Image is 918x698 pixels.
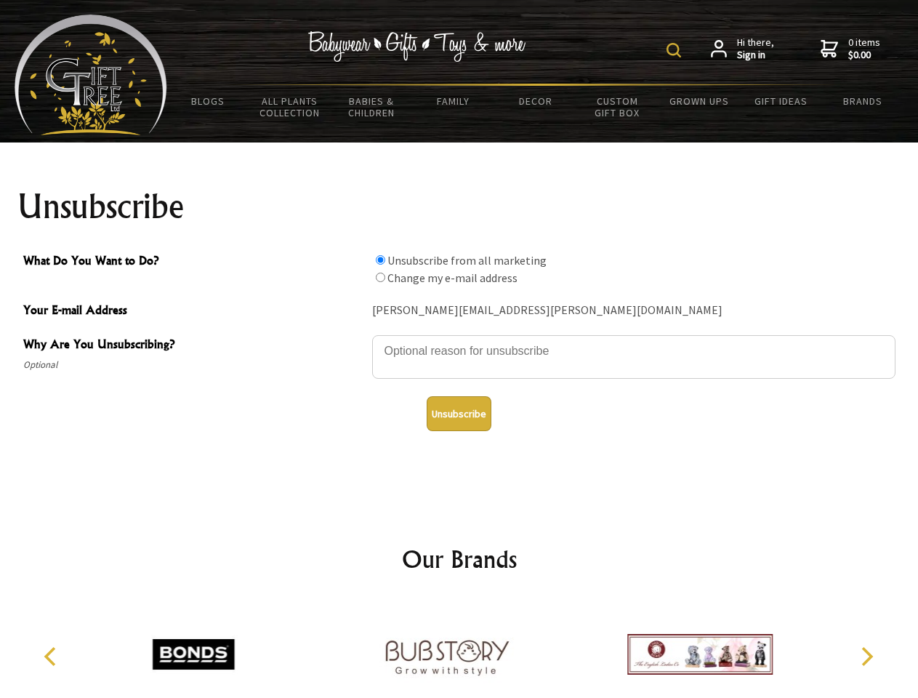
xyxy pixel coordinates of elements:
input: What Do You Want to Do? [376,273,385,282]
button: Unsubscribe [427,396,491,431]
span: Optional [23,356,365,374]
h1: Unsubscribe [17,189,901,224]
span: What Do You Want to Do? [23,252,365,273]
a: Hi there,Sign in [711,36,774,62]
strong: $0.00 [848,49,880,62]
a: Custom Gift Box [576,86,659,128]
span: 0 items [848,36,880,62]
a: 0 items$0.00 [821,36,880,62]
label: Unsubscribe from all marketing [387,253,547,268]
div: [PERSON_NAME][EMAIL_ADDRESS][PERSON_NAME][DOMAIN_NAME] [372,300,895,322]
span: Your E-mail Address [23,301,365,322]
label: Change my e-mail address [387,270,518,285]
input: What Do You Want to Do? [376,255,385,265]
span: Why Are You Unsubscribing? [23,335,365,356]
img: product search [667,43,681,57]
a: Grown Ups [658,86,740,116]
a: BLOGS [167,86,249,116]
a: Decor [494,86,576,116]
img: Babywear - Gifts - Toys & more [308,31,526,62]
a: Babies & Children [331,86,413,128]
h2: Our Brands [29,542,890,577]
a: All Plants Collection [249,86,331,128]
a: Family [413,86,495,116]
textarea: Why Are You Unsubscribing? [372,335,895,379]
a: Brands [822,86,904,116]
button: Next [850,641,882,673]
img: Babyware - Gifts - Toys and more... [15,15,167,135]
button: Previous [36,641,68,673]
span: Hi there, [737,36,774,62]
strong: Sign in [737,49,774,62]
a: Gift Ideas [740,86,822,116]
